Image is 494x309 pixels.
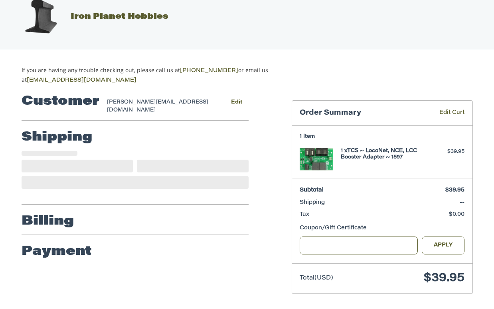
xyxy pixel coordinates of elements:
[423,148,464,156] div: $39.95
[71,13,168,21] span: Iron Planet Hobbies
[27,78,136,83] a: [EMAIL_ADDRESS][DOMAIN_NAME]
[300,188,324,193] span: Subtotal
[300,224,464,233] div: Coupon/Gift Certificate
[300,237,418,254] input: Gift Certificate or Coupon Code
[22,94,99,110] h2: Customer
[107,98,209,114] div: [PERSON_NAME][EMAIL_ADDRESS][DOMAIN_NAME]
[300,200,325,205] span: Shipping
[460,200,464,205] span: --
[422,237,465,254] button: Apply
[22,213,74,229] h2: Billing
[341,148,421,161] h4: 1 x TCS ~ LocoNet, NCE, LCC Booster Adapter ~ 1597
[22,244,92,260] h2: Payment
[300,109,417,118] h3: Order Summary
[13,13,168,21] a: Iron Planet Hobbies
[180,68,238,74] a: [PHONE_NUMBER]
[449,212,464,217] span: $0.00
[225,96,249,108] button: Edit
[22,129,92,145] h2: Shipping
[417,109,464,118] a: Edit Cart
[300,212,309,217] span: Tax
[22,66,280,85] p: If you are having any trouble checking out, please call us at or email us at
[300,275,333,281] span: Total (USD)
[300,133,464,140] h3: 1 Item
[424,272,464,284] span: $39.95
[445,188,464,193] span: $39.95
